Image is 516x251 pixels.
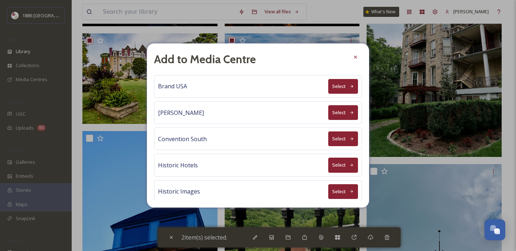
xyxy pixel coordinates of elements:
[328,79,358,94] button: Select
[328,184,358,199] button: Select
[158,82,187,90] span: Brand USA
[158,135,207,143] span: Convention South
[158,161,198,169] span: Historic Hotels
[328,158,358,172] button: Select
[158,108,204,117] span: [PERSON_NAME]
[484,219,505,240] button: Open Chat
[154,51,256,68] h2: Add to Media Centre
[328,131,358,146] button: Select
[328,105,358,120] button: Select
[158,187,200,196] span: Historic Images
